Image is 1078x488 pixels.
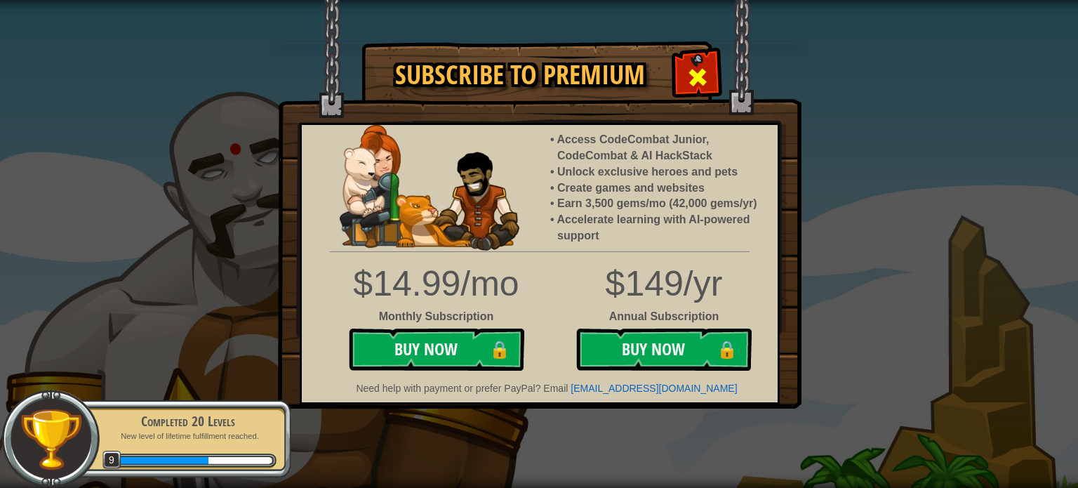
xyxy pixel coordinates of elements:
li: Unlock exclusive heroes and pets [557,164,764,180]
li: Earn 3,500 gems/mo (42,000 gems/yr) [557,196,764,212]
div: $149/yr [291,259,788,309]
li: Accelerate learning with AI-powered support [557,212,764,244]
p: New level of lifetime fulfillment reached. [100,431,277,442]
div: Completed 20 Levels [100,411,277,431]
span: Need help with payment or prefer PayPal? Email [356,383,568,394]
span: 9 [102,451,121,470]
button: Buy Now🔒 [576,329,752,371]
button: Buy Now🔒 [349,329,524,371]
li: Create games and websites [557,180,764,197]
img: trophy.png [19,407,83,471]
div: Monthly Subscription [343,309,529,325]
a: [EMAIL_ADDRESS][DOMAIN_NAME] [571,383,737,394]
li: Access CodeCombat Junior, CodeCombat & AI HackStack [557,132,764,164]
img: anya-and-nando-pet.webp [340,125,519,251]
div: Annual Subscription [291,309,788,325]
h1: Subscribe to Premium [376,60,664,90]
div: $14.99/mo [343,259,529,309]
